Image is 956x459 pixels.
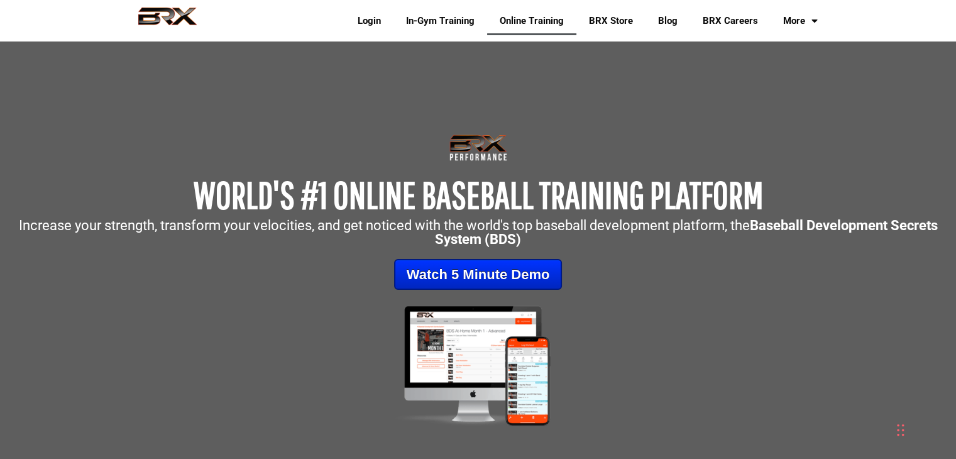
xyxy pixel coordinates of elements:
iframe: Chat Widget [778,323,956,459]
a: In-Gym Training [393,6,487,35]
p: Increase your strength, transform your velocities, and get noticed with the world's top baseball ... [6,219,950,246]
a: Watch 5 Minute Demo [394,259,563,290]
span: WORLD'S #1 ONLINE BASEBALL TRAINING PLATFORM [194,173,763,216]
a: Blog [646,6,690,35]
button: Accept [659,392,755,421]
a: BRX Careers [690,6,771,35]
a: Login [345,6,393,35]
img: Transparent-Black-BRX-Logo-White-Performance [448,132,509,163]
a: BRX Store [576,6,646,35]
p: This website stores cookies on your computer. These cookies are used to collect information about... [201,337,755,384]
img: BRX Performance [126,7,209,35]
div: Navigation Menu [336,6,830,35]
div: Drag [897,411,904,449]
div: Cookie banner [184,319,773,439]
a: Online Training [487,6,576,35]
a: More [771,6,830,35]
img: Mockup-2-large [378,302,578,429]
strong: Baseball Development Secrets System (BDS) [435,218,938,247]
